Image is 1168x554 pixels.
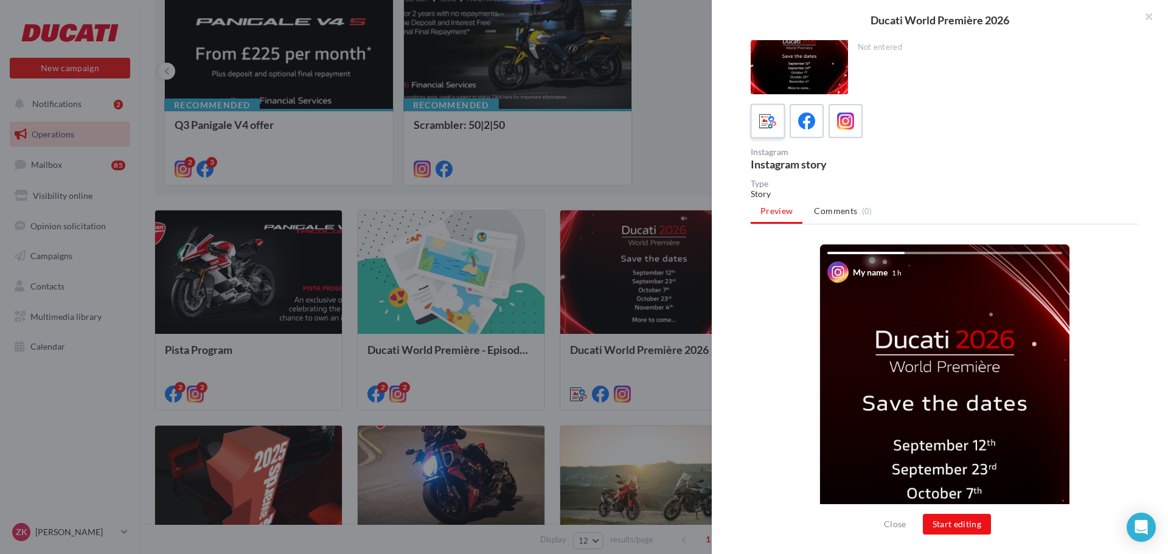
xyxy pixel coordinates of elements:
[814,205,857,217] span: Comments
[1127,513,1156,542] div: Open Intercom Messenger
[751,188,1139,200] div: Story
[751,179,1139,188] div: Type
[879,517,911,531] button: Close
[731,15,1149,26] div: Ducati World Première 2026
[751,148,940,156] div: Instagram
[923,514,992,535] button: Start editing
[853,266,888,279] div: My name
[858,42,1130,53] div: Not entered
[862,206,872,216] span: (0)
[751,159,940,170] div: Instagram story
[892,268,902,278] div: 1 h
